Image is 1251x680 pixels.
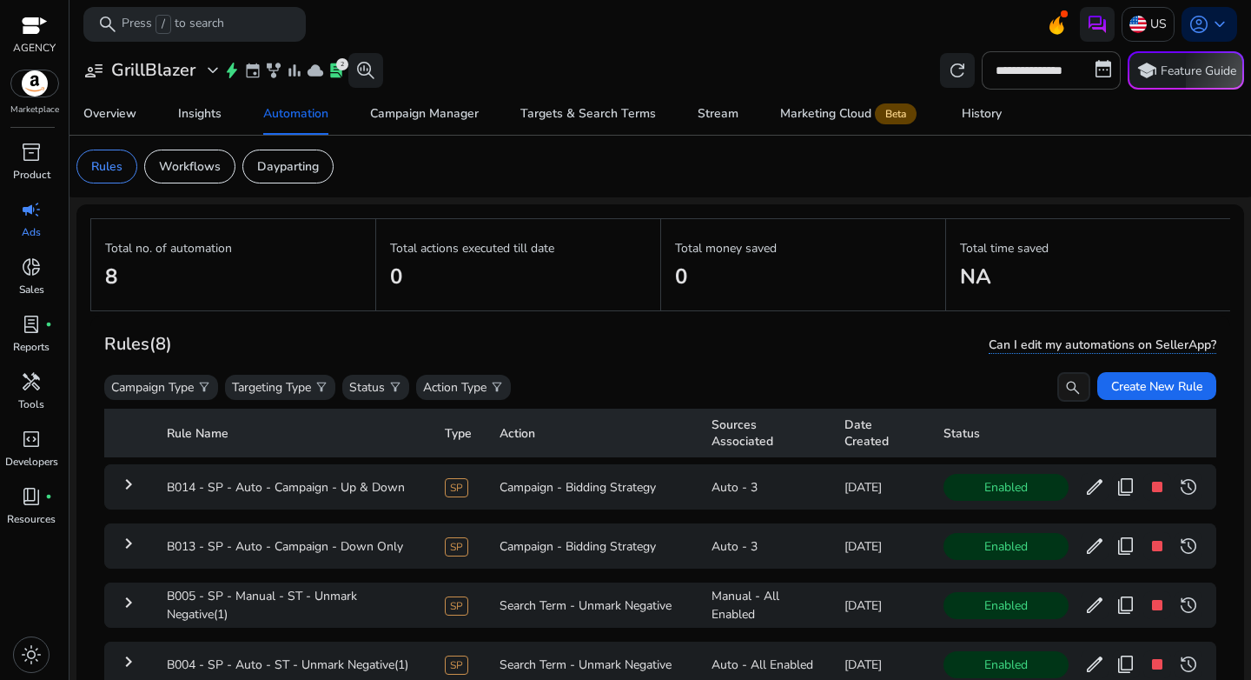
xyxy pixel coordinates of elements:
[445,597,468,616] span: SP
[390,264,646,290] h2: 0
[118,533,139,554] mat-icon: keyboard_arrow_right
[490,380,504,394] span: filter_alt
[943,474,1069,501] span: Enabled
[1178,595,1199,616] span: history
[97,14,118,35] span: search
[1209,14,1230,35] span: keyboard_arrow_down
[104,334,172,355] h3: Rules (8)
[445,478,468,497] span: SP
[1136,60,1157,81] span: school
[388,380,402,394] span: filter_alt
[675,239,931,257] p: Total money saved
[1081,532,1109,560] button: edit
[1147,477,1168,497] span: stop
[1147,595,1168,616] span: stop
[1115,595,1136,616] span: content_copy
[1143,473,1171,501] button: stop
[1084,536,1105,557] span: edit
[118,474,139,495] mat-icon: keyboard_arrow_right
[1175,591,1202,619] button: history
[831,409,930,457] th: Date Created
[940,53,975,88] button: refresh
[1084,595,1105,616] span: edit
[1111,377,1202,396] span: Create New Rule
[1115,654,1136,675] span: content_copy
[960,239,1216,257] p: Total time saved
[202,60,223,81] span: expand_more
[1081,591,1109,619] button: edit
[83,60,104,81] span: user_attributes
[118,651,139,672] mat-icon: keyboard_arrow_right
[232,378,311,397] p: Targeting Type
[1175,473,1202,501] button: history
[45,493,52,500] span: fiber_manual_record
[445,656,468,675] span: SP
[1129,16,1147,33] img: us.svg
[83,108,136,120] div: Overview
[1084,477,1105,497] span: edit
[989,337,1216,354] span: Can I edit my automations on SellerApp?
[122,15,224,34] p: Press to search
[19,282,44,297] p: Sales
[1175,650,1202,678] button: history
[780,107,920,121] div: Marketing Cloud
[947,60,968,81] span: refresh
[18,397,44,412] p: Tools
[105,264,361,290] h2: 8
[21,486,42,507] span: book_4
[831,583,930,628] td: [DATE]
[21,371,42,392] span: handyman
[21,142,42,163] span: inventory_2
[1112,591,1140,619] button: content_copy
[105,239,361,257] p: Total no. of automation
[1178,654,1199,675] span: history
[445,537,468,557] span: SP
[328,62,345,79] span: lab_profile
[1147,654,1168,675] span: stop
[153,409,431,457] th: Rule Name
[21,429,42,450] span: code_blocks
[486,464,698,510] td: Campaign - Bidding Strategy
[91,157,122,176] p: Rules
[675,264,931,290] h2: 0
[960,264,1216,290] h2: NA
[111,378,194,397] p: Campaign Type
[390,239,646,257] p: Total actions executed till date
[178,108,222,120] div: Insights
[153,464,431,510] td: B014 - SP - Auto - Campaign - Up & Down
[431,409,486,457] th: Type
[1175,532,1202,560] button: history
[1161,63,1236,80] p: Feature Guide
[1178,477,1199,497] span: history
[286,62,303,79] span: bar_chart
[712,478,817,497] div: Auto - 3
[1143,591,1171,619] button: stop
[943,592,1069,619] span: Enabled
[1112,532,1140,560] button: content_copy
[13,40,56,56] p: AGENCY
[118,592,139,613] mat-icon: keyboard_arrow_right
[263,108,328,120] div: Automation
[314,380,328,394] span: filter_alt
[11,70,58,97] img: amazon.svg
[13,339,50,355] p: Reports
[21,644,42,665] span: light_mode
[257,157,319,176] p: Dayparting
[244,62,261,79] span: event
[21,257,42,277] span: donut_small
[1112,650,1140,678] button: content_copy
[7,511,56,527] p: Resources
[698,409,831,457] th: Sources Associated
[159,157,221,176] p: Workflows
[45,321,52,328] span: fiber_manual_record
[153,583,431,628] td: B005 - SP - Manual - ST - Unmark Negative(1)
[1081,650,1109,678] button: edit
[1115,536,1136,557] span: content_copy
[355,60,376,81] span: search_insights
[486,523,698,569] td: Campaign - Bidding Strategy
[265,62,282,79] span: family_history
[370,108,479,120] div: Campaign Manager
[153,523,431,569] td: B013 - SP - Auto - Campaign - Down Only
[1150,9,1167,39] p: US
[349,378,385,397] p: Status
